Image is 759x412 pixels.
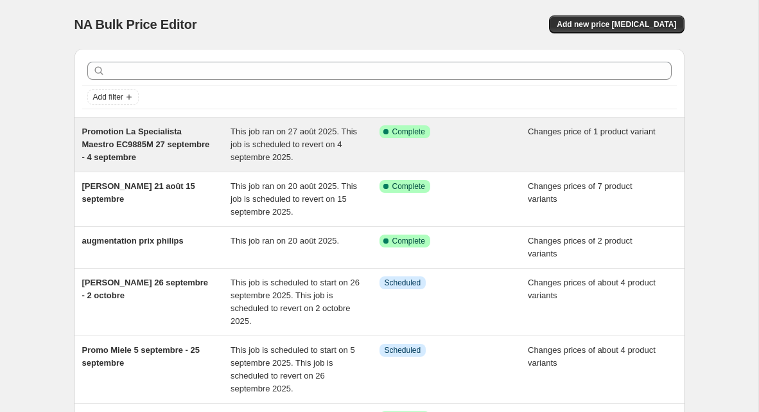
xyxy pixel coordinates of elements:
span: NA Bulk Price Editor [74,17,197,31]
span: Changes prices of about 4 product variants [528,345,656,368]
span: Add filter [93,92,123,102]
button: Add filter [87,89,139,105]
span: Scheduled [385,278,421,288]
button: Add new price [MEDICAL_DATA] [549,15,684,33]
span: Changes prices of about 4 product variants [528,278,656,300]
span: This job ran on 20 août 2025. This job is scheduled to revert on 15 septembre 2025. [231,181,357,217]
span: This job ran on 27 août 2025. This job is scheduled to revert on 4 septembre 2025. [231,127,357,162]
span: This job is scheduled to start on 5 septembre 2025. This job is scheduled to revert on 26 septemb... [231,345,355,393]
span: Promotion La Specialista Maestro EC9885M 27 septembre - 4 septembre [82,127,210,162]
span: Changes price of 1 product variant [528,127,656,136]
span: This job ran on 20 août 2025. [231,236,339,246]
span: Complete [392,127,425,137]
span: Complete [392,181,425,192]
span: Changes prices of 2 product variants [528,236,632,258]
span: This job is scheduled to start on 26 septembre 2025. This job is scheduled to revert on 2 octobre... [231,278,360,326]
span: augmentation prix philips [82,236,184,246]
span: [PERSON_NAME] 26 septembre - 2 octobre [82,278,209,300]
span: [PERSON_NAME] 21 août 15 septembre [82,181,195,204]
span: Scheduled [385,345,421,355]
span: Add new price [MEDICAL_DATA] [557,19,676,30]
span: Changes prices of 7 product variants [528,181,632,204]
span: Promo Miele 5 septembre - 25 septembre [82,345,200,368]
span: Complete [392,236,425,246]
